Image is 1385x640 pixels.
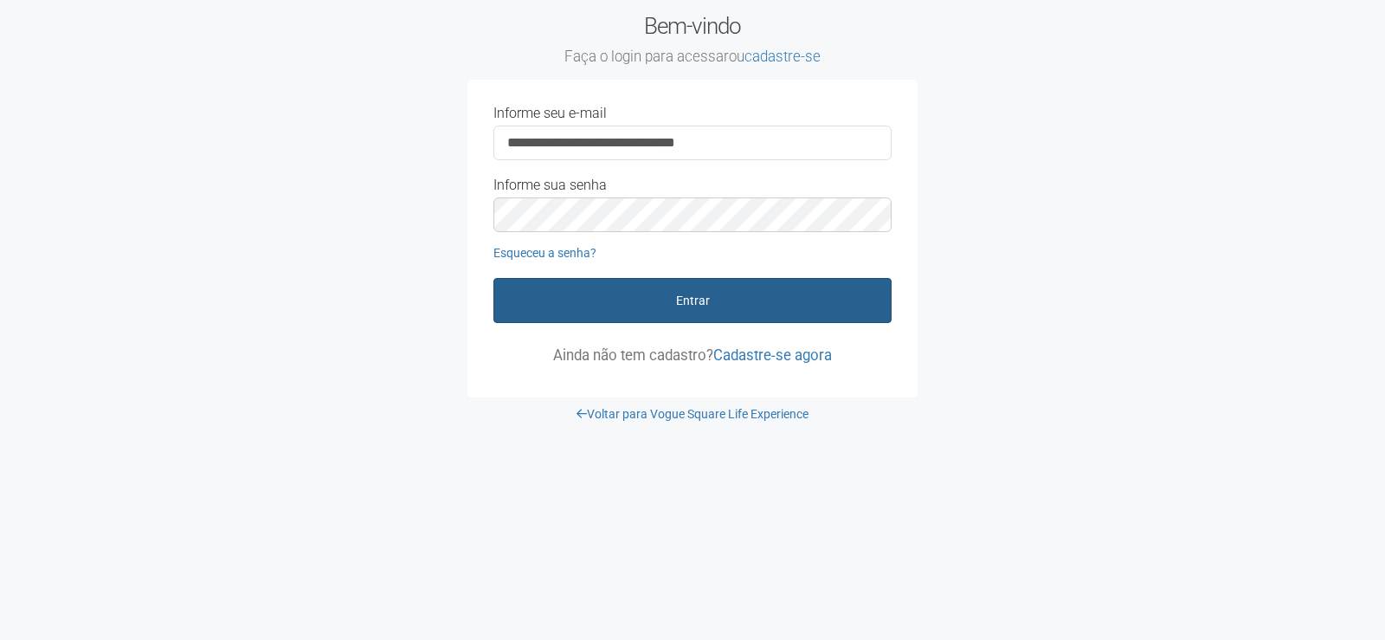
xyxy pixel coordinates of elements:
[467,13,918,67] h2: Bem-vindo
[493,246,596,260] a: Esqueceu a senha?
[577,407,808,421] a: Voltar para Vogue Square Life Experience
[467,48,918,67] small: Faça o login para acessar
[493,178,607,193] label: Informe sua senha
[493,278,892,323] button: Entrar
[744,48,821,65] a: cadastre-se
[729,48,821,65] span: ou
[713,346,832,364] a: Cadastre-se agora
[493,347,892,363] p: Ainda não tem cadastro?
[493,106,607,121] label: Informe seu e-mail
